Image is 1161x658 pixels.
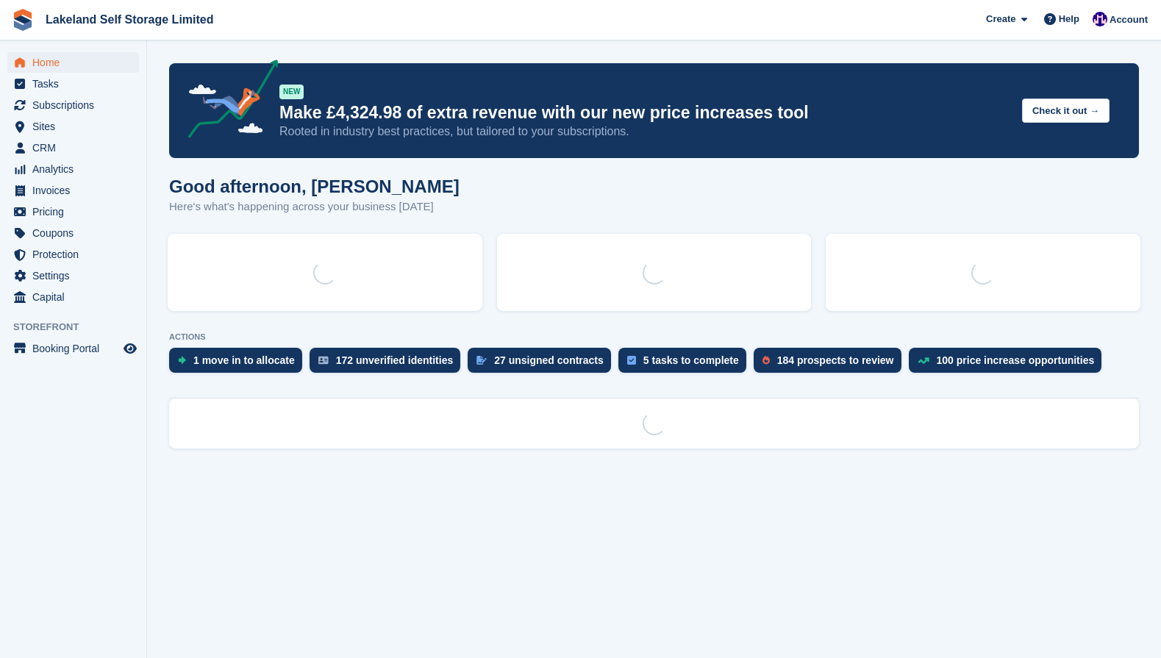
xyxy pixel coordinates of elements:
a: 27 unsigned contracts [468,348,618,380]
div: 100 price increase opportunities [937,354,1095,366]
a: menu [7,116,139,137]
p: Rooted in industry best practices, but tailored to your subscriptions. [279,124,1010,140]
img: move_ins_to_allocate_icon-fdf77a2bb77ea45bf5b3d319d69a93e2d87916cf1d5bf7949dd705db3b84f3ca.svg [178,356,186,365]
span: Help [1059,12,1079,26]
p: Here's what's happening across your business [DATE] [169,199,460,215]
span: Capital [32,287,121,307]
span: Invoices [32,180,121,201]
div: 184 prospects to review [777,354,894,366]
span: Create [986,12,1015,26]
span: Booking Portal [32,338,121,359]
a: menu [7,180,139,201]
a: menu [7,244,139,265]
a: menu [7,223,139,243]
h1: Good afternoon, [PERSON_NAME] [169,176,460,196]
img: price-adjustments-announcement-icon-8257ccfd72463d97f412b2fc003d46551f7dbcb40ab6d574587a9cd5c0d94... [176,60,279,143]
img: contract_signature_icon-13c848040528278c33f63329250d36e43548de30e8caae1d1a13099fd9432cc5.svg [476,356,487,365]
a: 100 price increase opportunities [909,348,1110,380]
a: 172 unverified identities [310,348,468,380]
a: Preview store [121,340,139,357]
div: 172 unverified identities [336,354,454,366]
a: menu [7,52,139,73]
button: Check it out → [1022,99,1110,123]
img: verify_identity-adf6edd0f0f0b5bbfe63781bf79b02c33cf7c696d77639b501bdc392416b5a36.svg [318,356,329,365]
img: price_increase_opportunities-93ffe204e8149a01c8c9dc8f82e8f89637d9d84a8eef4429ea346261dce0b2c0.svg [918,357,929,364]
span: Sites [32,116,121,137]
a: menu [7,201,139,222]
a: menu [7,265,139,286]
img: stora-icon-8386f47178a22dfd0bd8f6a31ec36ba5ce8667c1dd55bd0f319d3a0aa187defe.svg [12,9,34,31]
span: Analytics [32,159,121,179]
a: menu [7,159,139,179]
span: Coupons [32,223,121,243]
a: 5 tasks to complete [618,348,754,380]
a: menu [7,338,139,359]
span: Account [1110,12,1148,27]
span: CRM [32,137,121,158]
span: Storefront [13,320,146,335]
a: 184 prospects to review [754,348,909,380]
span: Subscriptions [32,95,121,115]
a: menu [7,287,139,307]
span: Protection [32,244,121,265]
a: 1 move in to allocate [169,348,310,380]
span: Pricing [32,201,121,222]
img: task-75834270c22a3079a89374b754ae025e5fb1db73e45f91037f5363f120a921f8.svg [627,356,636,365]
p: ACTIONS [169,332,1139,342]
div: 27 unsigned contracts [494,354,604,366]
span: Tasks [32,74,121,94]
img: Nick Aynsley [1093,12,1107,26]
a: Lakeland Self Storage Limited [40,7,220,32]
div: 5 tasks to complete [643,354,739,366]
span: Settings [32,265,121,286]
a: menu [7,137,139,158]
a: menu [7,95,139,115]
div: NEW [279,85,304,99]
p: Make £4,324.98 of extra revenue with our new price increases tool [279,102,1010,124]
a: menu [7,74,139,94]
div: 1 move in to allocate [193,354,295,366]
img: prospect-51fa495bee0391a8d652442698ab0144808aea92771e9ea1ae160a38d050c398.svg [762,356,770,365]
span: Home [32,52,121,73]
